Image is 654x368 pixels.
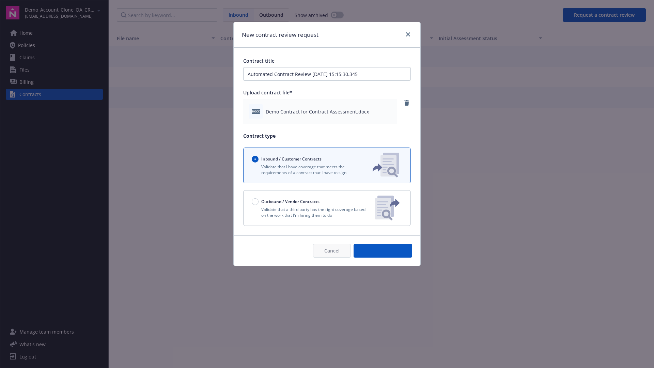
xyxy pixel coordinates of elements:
[313,244,351,258] button: Cancel
[243,148,411,183] button: Inbound / Customer ContractsValidate that I have coverage that meets the requirements of a contra...
[365,247,401,254] span: Submit request
[261,156,322,162] span: Inbound / Customer Contracts
[242,30,318,39] h1: New contract review request
[243,190,411,226] button: Outbound / Vendor ContractsValidate that a third party has the right coverage based on the work t...
[252,198,259,205] input: Outbound / Vendor Contracts
[261,199,320,204] span: Outbound / Vendor Contracts
[266,108,369,115] span: Demo Contract for Contract Assessment.docx
[243,67,411,81] input: Enter a title for this contract
[354,244,412,258] button: Submit request
[403,99,411,107] a: remove
[404,30,412,39] a: close
[324,247,340,254] span: Cancel
[252,164,361,175] p: Validate that I have coverage that meets the requirements of a contract that I have to sign
[243,89,292,96] span: Upload contract file*
[252,109,260,114] span: docx
[243,132,411,139] p: Contract type
[252,206,370,218] p: Validate that a third party has the right coverage based on the work that I'm hiring them to do
[252,156,259,163] input: Inbound / Customer Contracts
[243,58,275,64] span: Contract title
